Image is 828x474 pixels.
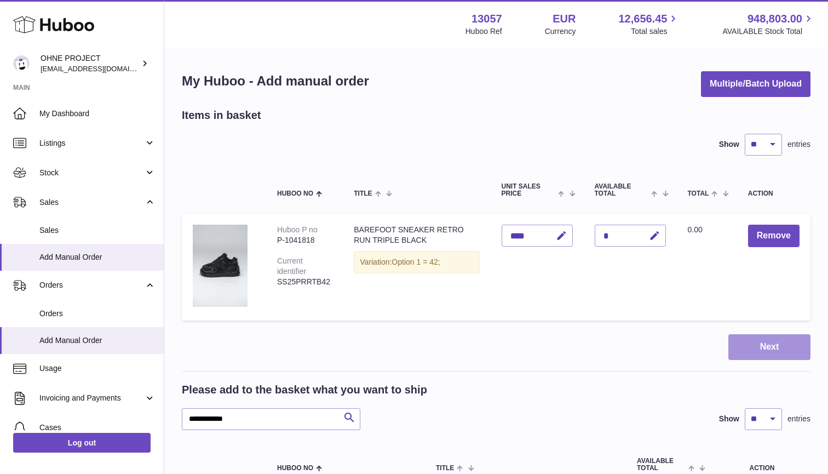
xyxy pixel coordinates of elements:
div: Huboo P no [277,225,318,234]
a: 12,656.45 Total sales [618,12,680,37]
div: Huboo Ref [465,26,502,37]
span: Orders [39,309,156,319]
span: My Dashboard [39,108,156,119]
span: Add Manual Order [39,252,156,262]
div: OHNE PROJECT [41,53,139,74]
div: Variation: [354,251,479,273]
span: Stock [39,168,144,178]
label: Show [719,139,739,150]
span: AVAILABLE Total [637,458,686,472]
img: support@ohneproject.com [13,55,30,72]
a: Log out [13,433,151,453]
h1: My Huboo - Add manual order [182,72,369,90]
span: [EMAIL_ADDRESS][DOMAIN_NAME] [41,64,161,73]
span: Title [354,190,372,197]
td: BAREFOOT SNEAKER RETRO RUN TRIPLE BLACK [343,214,490,321]
span: Sales [39,225,156,236]
span: Orders [39,280,144,290]
strong: EUR [553,12,576,26]
label: Show [719,414,739,424]
span: Usage [39,363,156,374]
span: Option 1 = 42; [392,258,440,266]
span: Total sales [631,26,680,37]
span: 948,803.00 [748,12,802,26]
div: Current identifier [277,256,306,276]
span: entries [787,414,810,424]
span: Add Manual Order [39,335,156,346]
button: Remove [748,225,800,247]
span: Invoicing and Payments [39,393,144,403]
div: Action [748,190,800,197]
img: BAREFOOT SNEAKER RETRO RUN TRIPLE BLACK [193,225,248,307]
a: 948,803.00 AVAILABLE Stock Total [722,12,815,37]
span: entries [787,139,810,150]
span: Sales [39,197,144,208]
span: Huboo no [277,190,313,197]
span: Huboo no [277,465,313,472]
span: 0.00 [688,225,703,234]
h2: Please add to the basket what you want to ship [182,382,427,397]
h2: Items in basket [182,108,261,123]
div: SS25PRRTB42 [277,277,332,287]
span: Total [688,190,709,197]
span: AVAILABLE Stock Total [722,26,815,37]
span: Cases [39,422,156,433]
strong: 13057 [472,12,502,26]
span: AVAILABLE Total [595,183,649,197]
button: Next [728,334,810,360]
span: 12,656.45 [618,12,667,26]
span: Listings [39,138,144,149]
div: Currency [545,26,576,37]
span: Title [436,465,454,472]
button: Multiple/Batch Upload [701,71,810,97]
span: Unit Sales Price [502,183,556,197]
div: P-1041818 [277,235,332,245]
